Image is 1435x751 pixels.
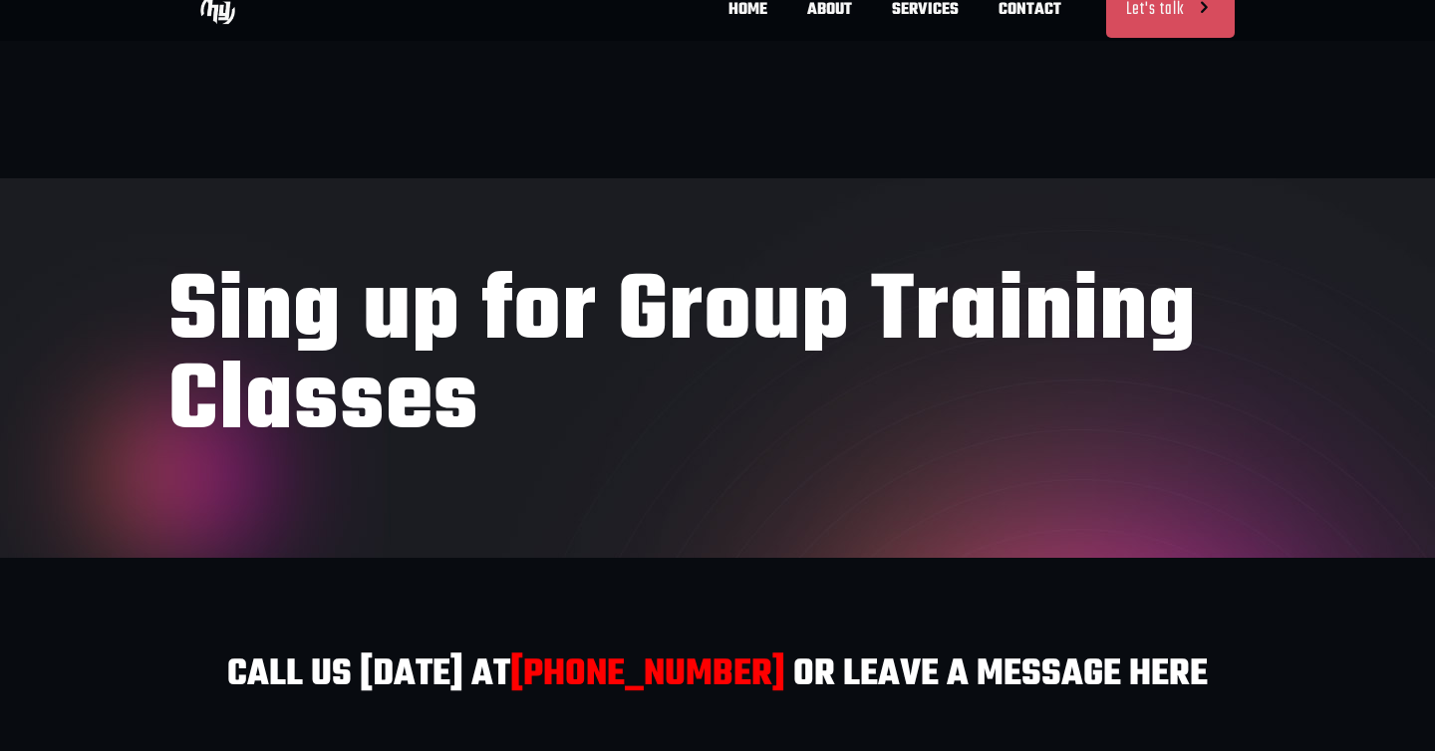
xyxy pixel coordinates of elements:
h1: Sing up for Group Training Classes [168,269,1267,448]
h3: CALL US [DATE] AT [180,657,1255,692]
a: [PHONE_NUMBER] [510,646,785,703]
span: OR LEAVE A MESSAGE HERE [793,646,1208,703]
